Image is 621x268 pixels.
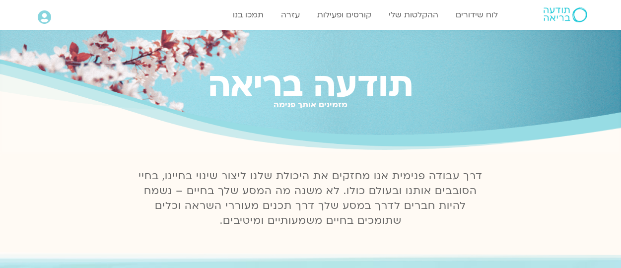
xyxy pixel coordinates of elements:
a: קורסים ופעילות [312,5,376,24]
img: תודעה בריאה [544,7,587,22]
p: דרך עבודה פנימית אנו מחזקים את היכולת שלנו ליצור שינוי בחיינו, בחיי הסובבים אותנו ובעולם כולו. לא... [133,169,488,228]
a: לוח שידורים [451,5,503,24]
a: תמכו בנו [228,5,269,24]
a: ההקלטות שלי [384,5,443,24]
a: עזרה [276,5,305,24]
